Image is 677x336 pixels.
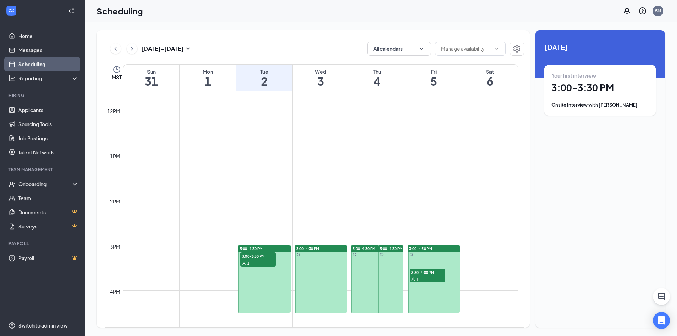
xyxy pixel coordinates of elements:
div: Payroll [8,240,77,246]
h1: Scheduling [97,5,143,17]
div: Mon [180,68,236,75]
a: September 6, 2025 [462,65,518,91]
button: ChevronRight [127,43,137,54]
div: Switch to admin view [18,322,68,329]
span: 3:00-4:30 PM [353,246,376,251]
a: Scheduling [18,57,79,71]
h1: 6 [462,75,518,87]
svg: User [242,261,246,265]
div: Wed [293,68,349,75]
div: 4pm [109,288,122,295]
a: Sourcing Tools [18,117,79,131]
div: Team Management [8,166,77,172]
svg: ChevronRight [128,44,135,53]
svg: Sync [297,253,300,256]
div: Open Intercom Messenger [653,312,670,329]
a: Job Postings [18,131,79,145]
h1: 3 [293,75,349,87]
button: ChevronLeft [110,43,121,54]
a: SurveysCrown [18,219,79,233]
span: 3:00-3:30 PM [240,252,276,259]
button: Settings [510,42,524,56]
button: All calendarsChevronDown [367,42,431,56]
div: Reporting [18,75,79,82]
a: August 31, 2025 [123,65,179,91]
h1: 4 [349,75,405,87]
span: 1 [247,261,249,266]
div: 2pm [109,197,122,205]
svg: WorkstreamLogo [8,7,15,14]
h3: [DATE] - [DATE] [141,45,184,53]
svg: Collapse [68,7,75,14]
svg: Sync [353,253,356,256]
a: September 4, 2025 [349,65,405,91]
svg: Settings [513,44,521,53]
span: 3:30-4:00 PM [410,269,445,276]
h1: 5 [405,75,462,87]
div: Sun [123,68,179,75]
a: Team [18,191,79,205]
a: Messages [18,43,79,57]
span: 3:00-4:30 PM [380,246,403,251]
a: September 3, 2025 [293,65,349,91]
div: Onboarding [18,181,73,188]
span: 1 [416,277,419,282]
div: Fri [405,68,462,75]
svg: Notifications [623,7,631,15]
div: Tue [236,68,292,75]
a: Applicants [18,103,79,117]
a: September 5, 2025 [405,65,462,91]
svg: Sync [409,253,413,256]
h1: 31 [123,75,179,87]
a: Talent Network [18,145,79,159]
a: September 1, 2025 [180,65,236,91]
span: 3:00-4:30 PM [240,246,263,251]
div: 12pm [106,107,122,115]
span: 3:00-4:30 PM [296,246,319,251]
svg: Settings [8,322,16,329]
a: DocumentsCrown [18,205,79,219]
span: 3:00-4:30 PM [409,246,432,251]
div: Onsite Interview with [PERSON_NAME] [551,102,649,109]
h1: 3:00 - 3:30 PM [551,82,649,94]
svg: SmallChevronDown [184,44,192,53]
span: MST [112,74,122,81]
h1: 1 [180,75,236,87]
div: 1pm [109,152,122,160]
div: Sat [462,68,518,75]
svg: User [411,277,415,282]
svg: Analysis [8,75,16,82]
svg: ChatActive [657,292,666,301]
svg: Clock [112,65,121,74]
a: Home [18,29,79,43]
div: Your first interview [551,72,649,79]
svg: Sync [380,253,384,256]
h1: 2 [236,75,292,87]
svg: UserCheck [8,181,16,188]
div: Hiring [8,92,77,98]
div: 3pm [109,243,122,250]
div: Thu [349,68,405,75]
svg: ChevronDown [494,46,500,51]
a: September 2, 2025 [236,65,292,91]
a: PayrollCrown [18,251,79,265]
svg: ChevronDown [418,45,425,52]
input: Manage availability [441,45,491,53]
span: [DATE] [544,42,656,53]
button: ChatActive [653,288,670,305]
svg: QuestionInfo [638,7,647,15]
div: 5M [655,8,661,14]
svg: ChevronLeft [112,44,119,53]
